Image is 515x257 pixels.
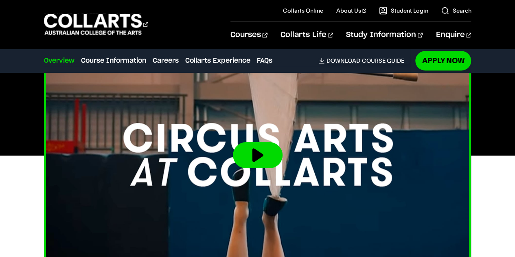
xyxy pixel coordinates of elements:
[81,56,146,66] a: Course Information
[379,7,428,15] a: Student Login
[44,13,148,36] div: Go to homepage
[336,7,366,15] a: About Us
[319,57,410,64] a: DownloadCourse Guide
[283,7,323,15] a: Collarts Online
[346,22,423,48] a: Study Information
[44,56,75,66] a: Overview
[436,22,471,48] a: Enquire
[257,56,272,66] a: FAQs
[415,51,471,70] a: Apply Now
[326,57,360,64] span: Download
[230,22,267,48] a: Courses
[153,56,179,66] a: Careers
[441,7,471,15] a: Search
[185,56,250,66] a: Collarts Experience
[281,22,333,48] a: Collarts Life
